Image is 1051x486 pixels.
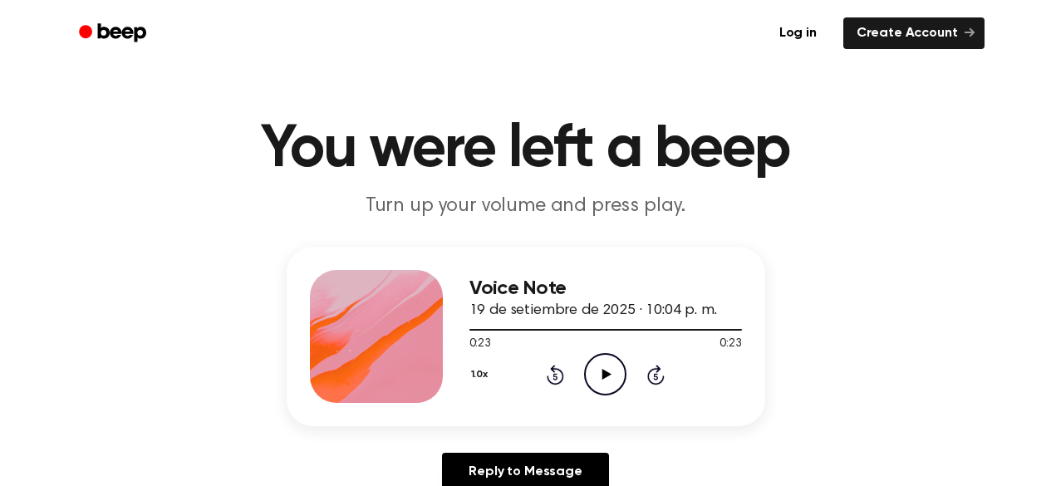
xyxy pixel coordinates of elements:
[67,17,161,50] a: Beep
[719,336,741,353] span: 0:23
[469,361,494,389] button: 1.0x
[763,14,833,52] a: Log in
[469,336,491,353] span: 0:23
[469,277,742,300] h3: Voice Note
[207,193,845,220] p: Turn up your volume and press play.
[843,17,985,49] a: Create Account
[101,120,951,179] h1: You were left a beep
[469,303,717,318] span: 19 de setiembre de 2025 · 10:04 p. m.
